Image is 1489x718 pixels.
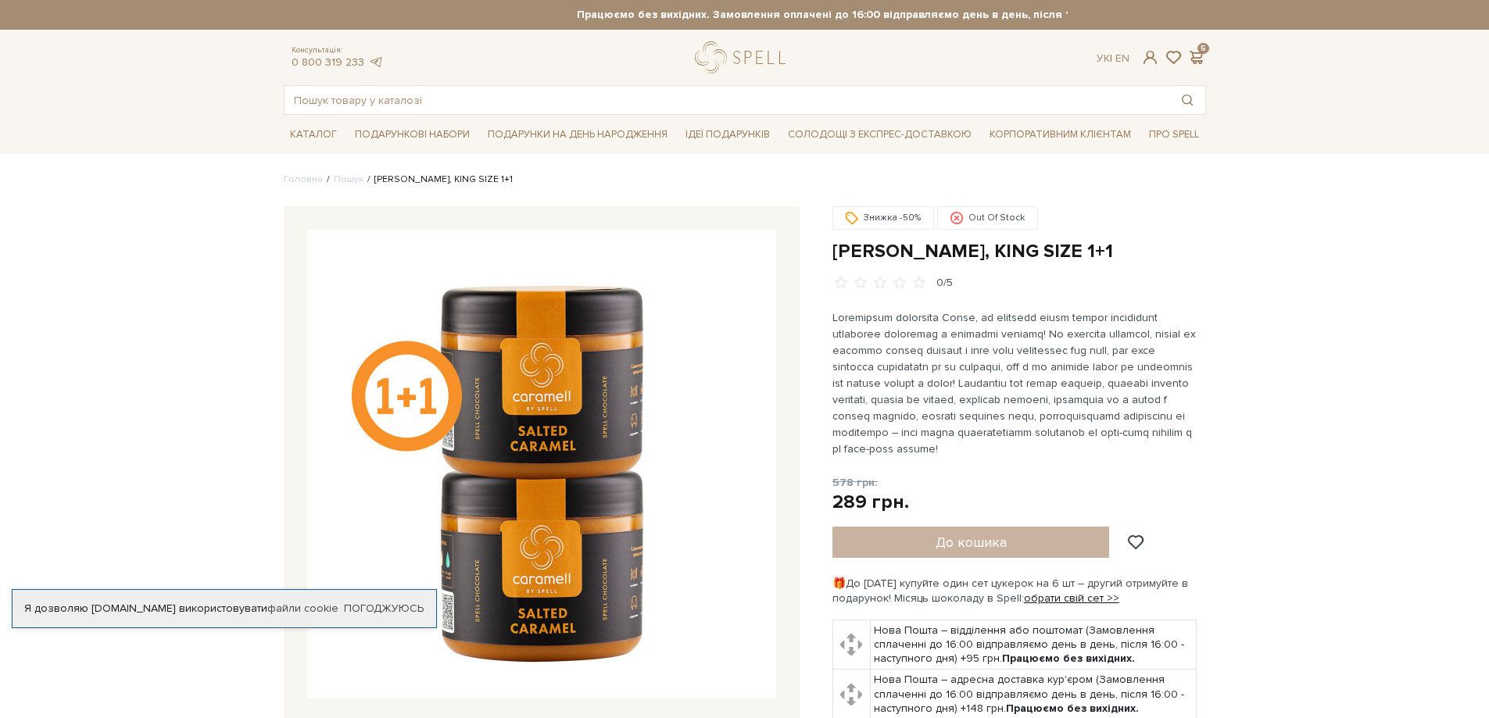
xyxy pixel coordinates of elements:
a: файли cookie [267,602,338,615]
span: 578 грн. [832,476,878,489]
span: Про Spell [1143,123,1205,147]
a: Погоджуюсь [344,602,424,616]
p: Loremipsum dolorsita Conse, ad elitsedd eiusm tempor incididunt utlaboree doloremag a enimadmi ve... [832,309,1199,457]
div: Ук [1097,52,1129,66]
b: Працюємо без вихідних. [1006,702,1139,715]
div: Out Of Stock [937,206,1038,230]
span: Подарункові набори [349,123,476,147]
div: 🎁До [DATE] купуйте один сет цукерок на 6 шт – другий отримуйте в подарунок! Місяць шоколаду в Spell: [832,577,1206,605]
span: Подарунки на День народження [481,123,674,147]
a: 0 800 319 233 [292,55,364,69]
span: Консультація: [292,45,384,55]
a: Солодощі з експрес-доставкою [782,121,978,148]
input: Пошук товару у каталозі [285,86,1169,114]
a: En [1115,52,1129,65]
a: telegram [368,55,384,69]
span: Ідеї подарунків [679,123,776,147]
div: 0/5 [936,276,953,291]
li: [PERSON_NAME], KING SIZE 1+1 [363,173,513,187]
img: Солона карамель, KING SIZE 1+1 [307,230,776,698]
a: обрати свій сет >> [1024,591,1119,605]
td: Нова Пошта – відділення або поштомат (Замовлення сплаченні до 16:00 відправляємо день в день, піс... [871,620,1197,670]
button: Пошук товару у каталозі [1169,86,1205,114]
div: 289 грн. [832,490,909,514]
b: Працюємо без вихідних. [1002,652,1135,665]
a: logo [695,41,793,73]
div: Я дозволяю [DOMAIN_NAME] використовувати [13,602,436,616]
span: | [1110,52,1112,65]
strong: Працюємо без вихідних. Замовлення оплачені до 16:00 відправляємо день в день, після 16:00 - насту... [422,8,1344,22]
span: Каталог [284,123,343,147]
a: Пошук [334,173,363,185]
div: Знижка -50% [832,206,934,230]
a: Головна [284,173,323,185]
a: Корпоративним клієнтам [983,121,1137,148]
h1: [PERSON_NAME], KING SIZE 1+1 [832,239,1206,263]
